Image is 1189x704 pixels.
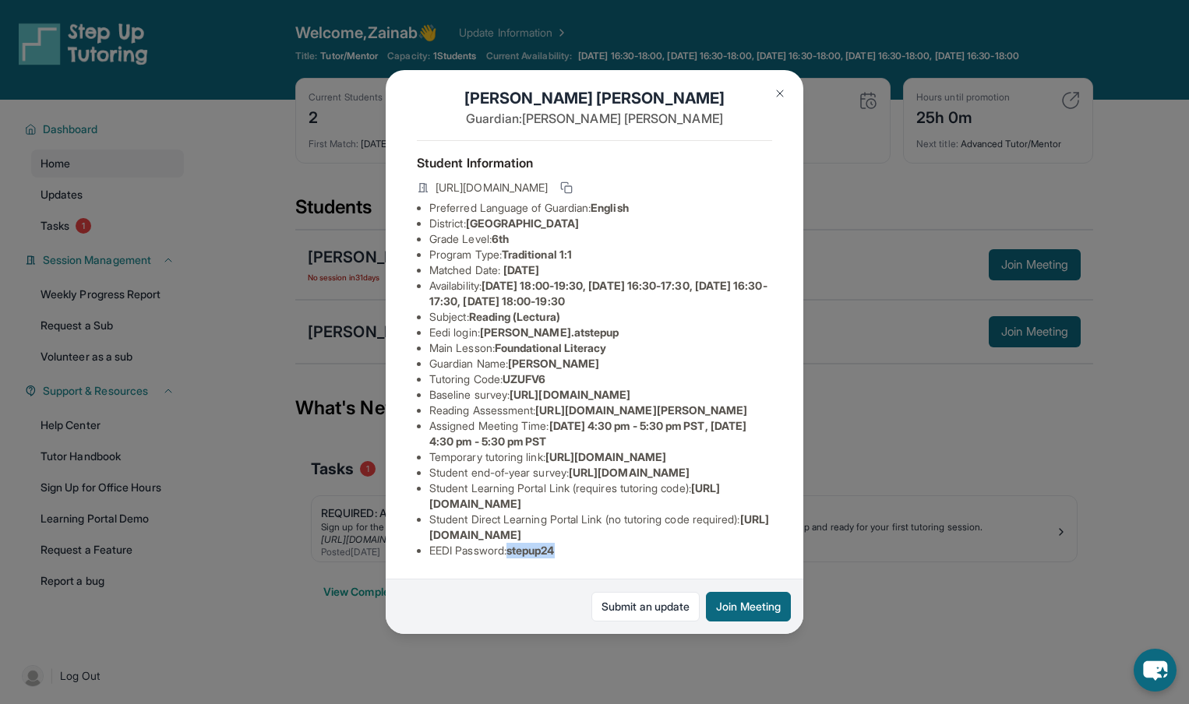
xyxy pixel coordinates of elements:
[535,403,747,417] span: [URL][DOMAIN_NAME][PERSON_NAME]
[492,232,509,245] span: 6th
[774,87,786,100] img: Close Icon
[510,388,630,401] span: [URL][DOMAIN_NAME]
[429,340,772,356] li: Main Lesson :
[429,449,772,465] li: Temporary tutoring link :
[591,592,700,621] a: Submit an update
[591,201,629,214] span: English
[569,466,690,479] span: [URL][DOMAIN_NAME]
[429,403,772,418] li: Reading Assessment :
[706,592,791,621] button: Join Meeting
[429,543,772,558] li: EEDI Password :
[508,357,599,370] span: [PERSON_NAME]
[429,387,772,403] li: Baseline survey :
[506,544,555,557] span: stepup24
[466,216,579,230] span: [GEOGRAPHIC_DATA]
[557,178,576,197] button: Copy link
[429,325,772,340] li: Eedi login :
[429,278,772,309] li: Availability:
[429,216,772,231] li: District:
[429,309,772,325] li: Subject :
[429,418,772,449] li: Assigned Meeting Time :
[436,180,548,195] span: [URL][DOMAIN_NAME]
[417,109,772,128] p: Guardian: [PERSON_NAME] [PERSON_NAME]
[495,341,606,354] span: Foundational Literacy
[429,371,772,387] li: Tutoring Code :
[469,310,560,323] span: Reading (Lectura)
[417,153,772,172] h4: Student Information
[429,262,772,278] li: Matched Date:
[502,248,572,261] span: Traditional 1:1
[429,480,772,512] li: Student Learning Portal Link (requires tutoring code) :
[429,419,746,448] span: [DATE] 4:30 pm - 5:30 pm PST, [DATE] 4:30 pm - 5:30 pm PST
[545,450,666,463] span: [URL][DOMAIN_NAME]
[429,279,767,308] span: [DATE] 18:00-19:30, [DATE] 16:30-17:30, [DATE] 16:30-17:30, [DATE] 18:00-19:30
[429,247,772,262] li: Program Type:
[429,465,772,480] li: Student end-of-year survey :
[503,263,539,276] span: [DATE]
[417,87,772,109] h1: [PERSON_NAME] [PERSON_NAME]
[429,231,772,247] li: Grade Level:
[429,356,772,371] li: Guardian Name :
[429,512,772,543] li: Student Direct Learning Portal Link (no tutoring code required) :
[429,200,772,216] li: Preferred Language of Guardian:
[480,326,619,339] span: [PERSON_NAME].atstepup
[1134,649,1177,692] button: chat-button
[503,372,545,385] span: UZUFV6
